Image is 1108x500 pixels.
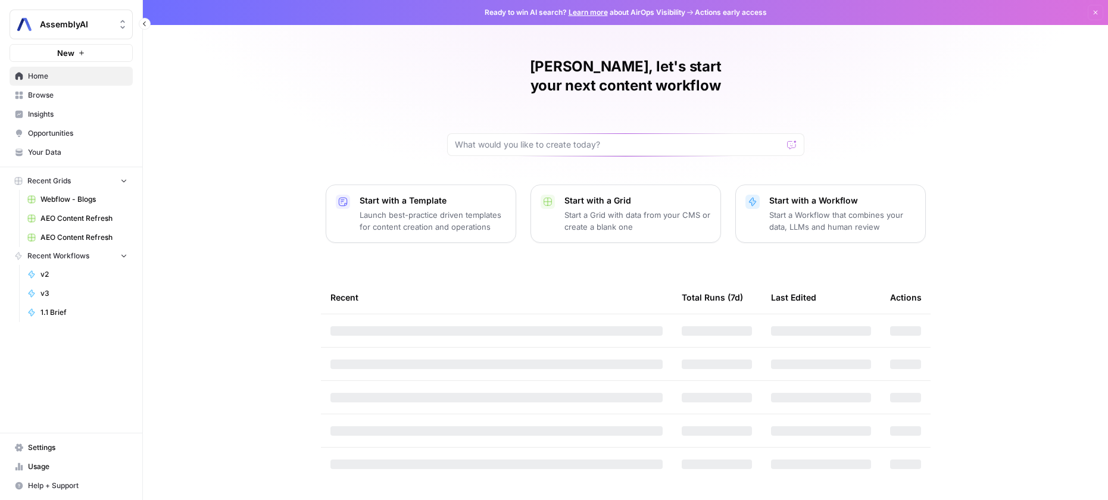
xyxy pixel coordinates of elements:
[10,10,133,39] button: Workspace: AssemblyAI
[40,307,127,318] span: 1.1 Brief
[10,105,133,124] a: Insights
[10,247,133,265] button: Recent Workflows
[28,147,127,158] span: Your Data
[771,281,816,314] div: Last Edited
[40,288,127,299] span: v3
[28,480,127,491] span: Help + Support
[22,284,133,303] a: v3
[569,8,608,17] a: Learn more
[735,185,926,243] button: Start with a WorkflowStart a Workflow that combines your data, LLMs and human review
[455,139,782,151] input: What would you like to create today?
[695,7,767,18] span: Actions early access
[28,461,127,472] span: Usage
[28,90,127,101] span: Browse
[769,209,916,233] p: Start a Workflow that combines your data, LLMs and human review
[28,442,127,453] span: Settings
[22,209,133,228] a: AEO Content Refresh
[447,57,804,95] h1: [PERSON_NAME], let's start your next content workflow
[40,269,127,280] span: v2
[10,67,133,86] a: Home
[530,185,721,243] button: Start with a GridStart a Grid with data from your CMS or create a blank one
[360,209,506,233] p: Launch best-practice driven templates for content creation and operations
[27,176,71,186] span: Recent Grids
[57,47,74,59] span: New
[28,71,127,82] span: Home
[10,476,133,495] button: Help + Support
[22,265,133,284] a: v2
[564,195,711,207] p: Start with a Grid
[40,18,112,30] span: AssemblyAI
[10,143,133,162] a: Your Data
[27,251,89,261] span: Recent Workflows
[10,438,133,457] a: Settings
[14,14,35,35] img: AssemblyAI Logo
[22,303,133,322] a: 1.1 Brief
[10,172,133,190] button: Recent Grids
[682,281,743,314] div: Total Runs (7d)
[330,281,663,314] div: Recent
[28,109,127,120] span: Insights
[890,281,922,314] div: Actions
[10,44,133,62] button: New
[485,7,685,18] span: Ready to win AI search? about AirOps Visibility
[40,213,127,224] span: AEO Content Refresh
[360,195,506,207] p: Start with a Template
[28,128,127,139] span: Opportunities
[564,209,711,233] p: Start a Grid with data from your CMS or create a blank one
[40,232,127,243] span: AEO Content Refresh
[10,124,133,143] a: Opportunities
[10,86,133,105] a: Browse
[769,195,916,207] p: Start with a Workflow
[40,194,127,205] span: Webflow - Blogs
[22,228,133,247] a: AEO Content Refresh
[326,185,516,243] button: Start with a TemplateLaunch best-practice driven templates for content creation and operations
[22,190,133,209] a: Webflow - Blogs
[10,457,133,476] a: Usage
